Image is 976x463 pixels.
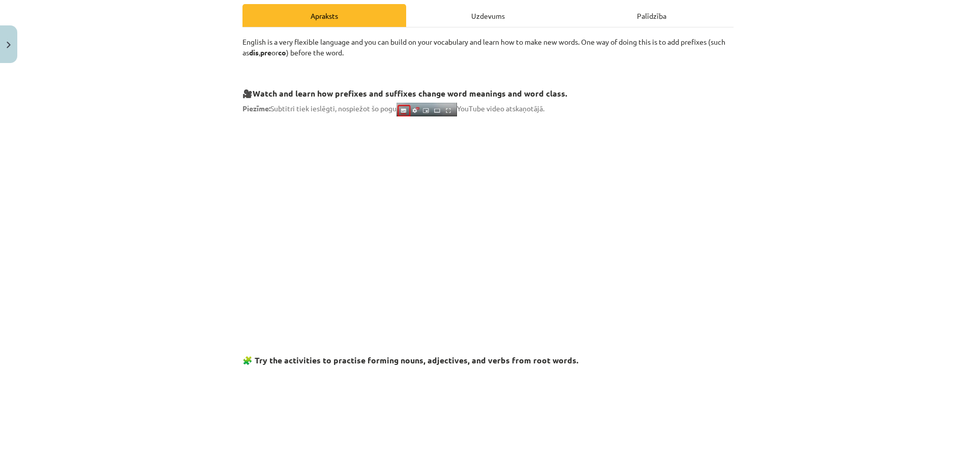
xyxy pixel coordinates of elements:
div: Apraksts [242,4,406,27]
b: co [278,48,286,57]
div: Palīdzība [570,4,734,27]
strong: Watch and learn how prefixes and suffixes change word meanings and word class. [253,88,567,99]
b: dis [249,48,259,57]
strong: 🧩 Try the activities to practise forming nouns, adjectives, and verbs from root words. [242,355,578,365]
span: Subtitri tiek ieslēgti, nospiežot šo pogu YouTube video atskaņotājā. [242,104,544,113]
div: Uzdevums [406,4,570,27]
p: English is a very flexible language and you can build on your vocabulary and learn how to make ne... [242,37,734,58]
b: pre [260,48,271,57]
strong: Piezīme: [242,104,270,113]
h3: 🎥 [242,81,734,100]
img: icon-close-lesson-0947bae3869378f0d4975bcd49f059093ad1ed9edebbc8119c70593378902aed.svg [7,42,11,48]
